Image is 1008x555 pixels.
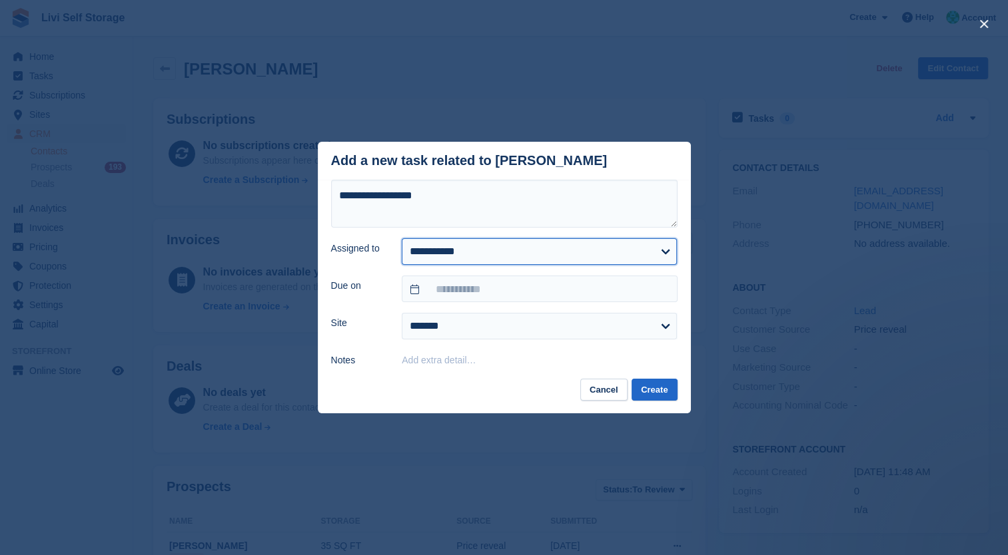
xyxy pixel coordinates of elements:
[331,153,608,168] div: Add a new task related to [PERSON_NAME]
[580,379,628,401] button: Cancel
[632,379,677,401] button: Create
[331,242,386,256] label: Assigned to
[331,353,386,367] label: Notes
[331,316,386,330] label: Site
[331,279,386,293] label: Due on
[402,355,476,365] button: Add extra detail…
[973,13,995,35] button: close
